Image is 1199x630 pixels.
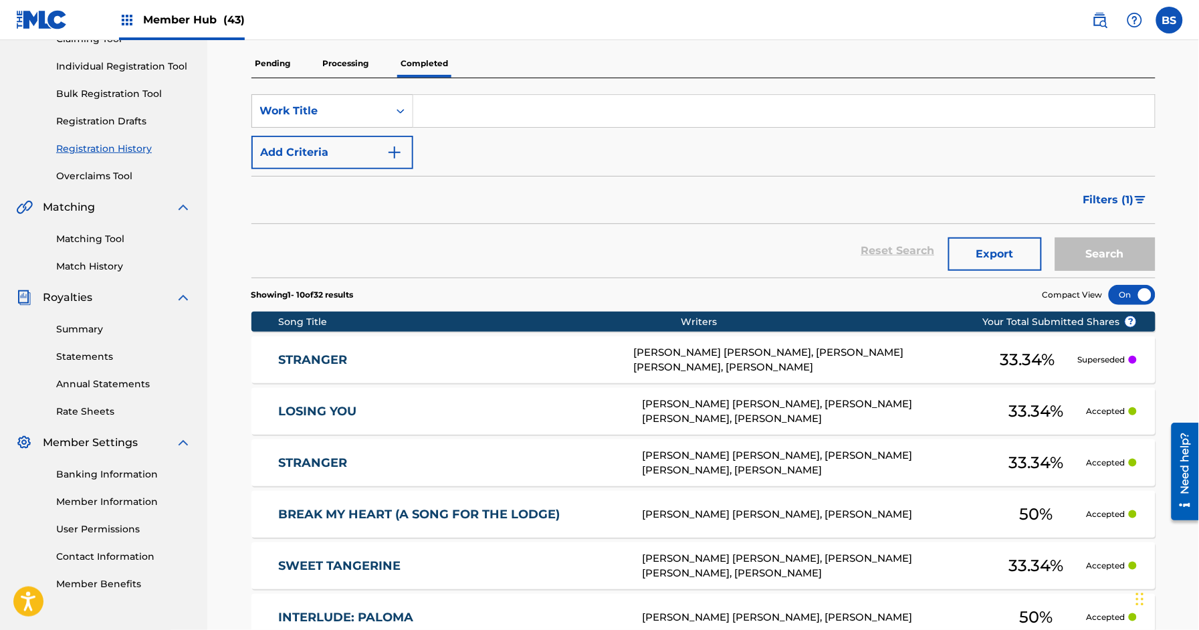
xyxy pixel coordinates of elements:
[119,12,135,28] img: Top Rightsholders
[16,290,32,306] img: Royalties
[56,87,191,101] a: Bulk Registration Tool
[278,507,625,522] a: BREAK MY HEART (A SONG FOR THE LODGE)
[56,522,191,536] a: User Permissions
[681,315,1025,329] div: Writers
[16,10,68,29] img: MLC Logo
[1075,183,1156,217] button: Filters (1)
[56,577,191,591] a: Member Benefits
[16,435,32,451] img: Member Settings
[56,377,191,391] a: Annual Statements
[56,405,191,419] a: Rate Sheets
[278,404,625,419] a: LOSING YOU
[223,13,245,26] span: (43)
[251,94,1156,278] form: Search Form
[251,289,354,301] p: Showing 1 - 10 of 32 results
[948,237,1042,271] button: Export
[1132,566,1199,630] iframe: Chat Widget
[56,495,191,509] a: Member Information
[1019,605,1053,629] span: 50 %
[643,551,986,581] div: [PERSON_NAME] [PERSON_NAME], [PERSON_NAME] [PERSON_NAME], [PERSON_NAME]
[319,49,373,78] p: Processing
[43,199,95,215] span: Matching
[1087,7,1113,33] a: Public Search
[1086,405,1125,417] p: Accepted
[278,315,681,329] div: Song Title
[251,49,295,78] p: Pending
[1083,192,1134,208] span: Filters ( 1 )
[1086,457,1125,469] p: Accepted
[56,60,191,74] a: Individual Registration Tool
[16,199,33,215] img: Matching
[175,199,191,215] img: expand
[1125,316,1136,327] span: ?
[143,12,245,27] span: Member Hub
[982,315,1137,329] span: Your Total Submitted Shares
[387,144,403,161] img: 9d2ae6d4665cec9f34b9.svg
[56,467,191,482] a: Banking Information
[1162,417,1199,525] iframe: Resource Center
[1156,7,1183,33] div: User Menu
[1077,354,1125,366] p: Superseded
[1019,502,1053,526] span: 50 %
[643,507,986,522] div: [PERSON_NAME] [PERSON_NAME], [PERSON_NAME]
[643,448,986,478] div: [PERSON_NAME] [PERSON_NAME], [PERSON_NAME] [PERSON_NAME], [PERSON_NAME]
[56,169,191,183] a: Overclaims Tool
[278,610,625,625] a: INTERLUDE: PALOMA
[278,558,625,574] a: SWEET TANGERINE
[56,232,191,246] a: Matching Tool
[634,345,978,375] div: [PERSON_NAME] [PERSON_NAME], [PERSON_NAME] [PERSON_NAME], [PERSON_NAME]
[56,350,191,364] a: Statements
[1043,289,1103,301] span: Compact View
[397,49,453,78] p: Completed
[1092,12,1108,28] img: search
[56,322,191,336] a: Summary
[56,550,191,564] a: Contact Information
[1121,7,1148,33] div: Help
[56,259,191,274] a: Match History
[1136,579,1144,619] div: Drag
[43,290,92,306] span: Royalties
[1086,508,1125,520] p: Accepted
[175,290,191,306] img: expand
[1135,196,1146,204] img: filter
[278,455,625,471] a: STRANGER
[56,114,191,128] a: Registration Drafts
[1086,611,1125,623] p: Accepted
[1008,554,1063,578] span: 33.34 %
[251,136,413,169] button: Add Criteria
[43,435,138,451] span: Member Settings
[643,397,986,427] div: [PERSON_NAME] [PERSON_NAME], [PERSON_NAME] [PERSON_NAME], [PERSON_NAME]
[175,435,191,451] img: expand
[643,610,986,625] div: [PERSON_NAME] [PERSON_NAME], [PERSON_NAME]
[1127,12,1143,28] img: help
[260,103,380,119] div: Work Title
[1086,560,1125,572] p: Accepted
[278,352,616,368] a: STRANGER
[1000,348,1055,372] span: 33.34 %
[1008,451,1063,475] span: 33.34 %
[1008,399,1063,423] span: 33.34 %
[56,142,191,156] a: Registration History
